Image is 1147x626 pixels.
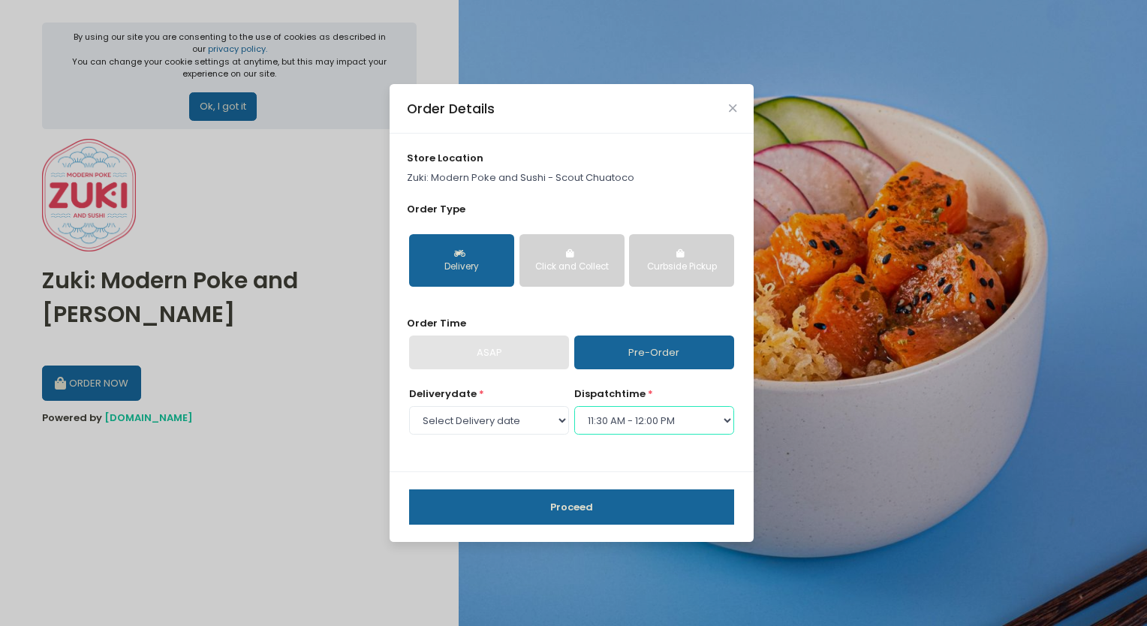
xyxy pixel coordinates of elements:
button: Close [729,104,736,112]
span: Order Time [407,316,466,330]
button: Click and Collect [519,234,625,287]
span: store location [407,151,483,165]
span: Order Type [407,202,465,216]
div: Curbside Pickup [640,260,724,274]
span: dispatch time [574,387,646,401]
div: Order Details [407,99,495,119]
button: Delivery [409,234,514,287]
button: Proceed [409,489,734,525]
button: Curbside Pickup [629,234,734,287]
div: Delivery [420,260,504,274]
div: Click and Collect [530,260,614,274]
span: Delivery date [409,387,477,401]
p: Zuki: Modern Poke and Sushi - Scout Chuatoco [407,170,737,185]
a: Pre-Order [574,336,734,370]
